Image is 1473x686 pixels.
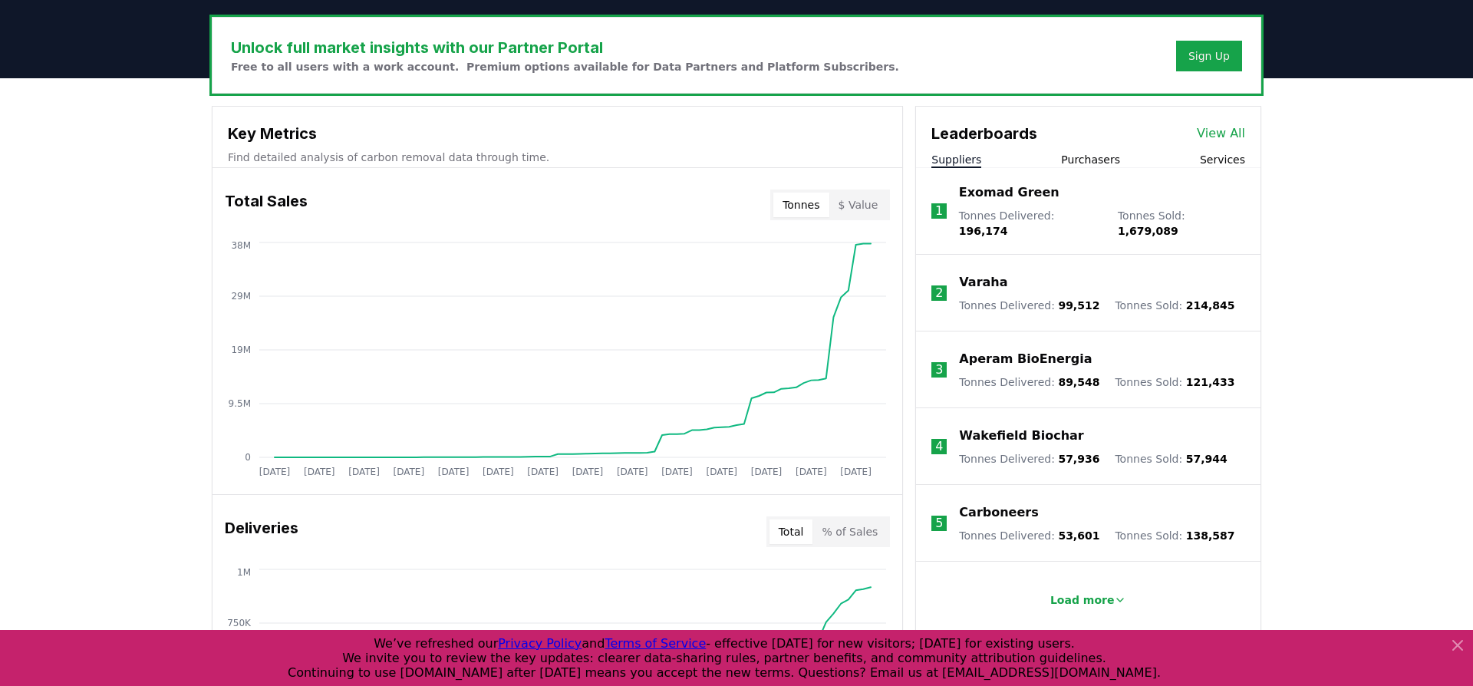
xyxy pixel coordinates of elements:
a: Carboneers [959,503,1038,522]
tspan: 0 [245,452,251,463]
span: 99,512 [1058,299,1099,312]
h3: Deliveries [225,516,298,547]
tspan: 9.5M [229,398,251,409]
tspan: [DATE] [483,467,514,477]
span: 1,679,089 [1118,225,1178,237]
tspan: [DATE] [304,467,335,477]
p: 2 [935,284,943,302]
tspan: [DATE] [259,467,291,477]
p: Load more [1050,592,1115,608]
span: 89,548 [1058,376,1099,388]
a: Varaha [959,273,1007,292]
button: $ Value [829,193,888,217]
h3: Unlock full market insights with our Partner Portal [231,36,899,59]
p: Tonnes Delivered : [959,298,1099,313]
tspan: [DATE] [617,467,648,477]
p: Tonnes Sold : [1115,374,1234,390]
button: % of Sales [812,519,887,544]
button: Tonnes [773,193,829,217]
button: Sign Up [1176,41,1242,71]
p: Tonnes Delivered : [959,451,1099,467]
tspan: [DATE] [840,467,872,477]
a: Sign Up [1188,48,1230,64]
button: Purchasers [1061,152,1120,167]
span: 57,944 [1186,453,1227,465]
span: 196,174 [959,225,1008,237]
p: Tonnes Delivered : [959,374,1099,390]
h3: Total Sales [225,190,308,220]
tspan: [DATE] [661,467,693,477]
p: Find detailed analysis of carbon removal data through time. [228,150,887,165]
p: Free to all users with a work account. Premium options available for Data Partners and Platform S... [231,59,899,74]
p: Tonnes Sold : [1118,208,1245,239]
a: Exomad Green [959,183,1059,202]
tspan: [DATE] [706,467,737,477]
tspan: [DATE] [796,467,827,477]
a: Aperam BioEnergia [959,350,1092,368]
span: 57,936 [1058,453,1099,465]
h3: Key Metrics [228,122,887,145]
a: View All [1197,124,1245,143]
p: Tonnes Sold : [1115,528,1234,543]
tspan: [DATE] [348,467,380,477]
span: 214,845 [1186,299,1235,312]
tspan: 29M [231,291,251,302]
tspan: [DATE] [572,467,604,477]
button: Load more [1038,585,1139,615]
p: 5 [935,514,943,533]
tspan: [DATE] [751,467,783,477]
button: Suppliers [931,152,981,167]
button: Services [1200,152,1245,167]
span: 121,433 [1186,376,1235,388]
span: 53,601 [1058,529,1099,542]
tspan: 750K [227,618,252,628]
span: 138,587 [1186,529,1235,542]
tspan: 19M [231,345,251,355]
p: Tonnes Sold : [1115,298,1234,313]
p: 4 [935,437,943,456]
tspan: [DATE] [438,467,470,477]
a: Wakefield Biochar [959,427,1083,445]
button: Total [769,519,813,544]
p: Tonnes Sold : [1115,451,1227,467]
tspan: 1M [237,567,251,578]
tspan: [DATE] [527,467,559,477]
p: Tonnes Delivered : [959,528,1099,543]
p: 3 [935,361,943,379]
p: 1 [935,202,943,220]
h3: Leaderboards [931,122,1037,145]
tspan: 38M [231,240,251,251]
p: Tonnes Delivered : [959,208,1102,239]
tspan: [DATE] [394,467,425,477]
